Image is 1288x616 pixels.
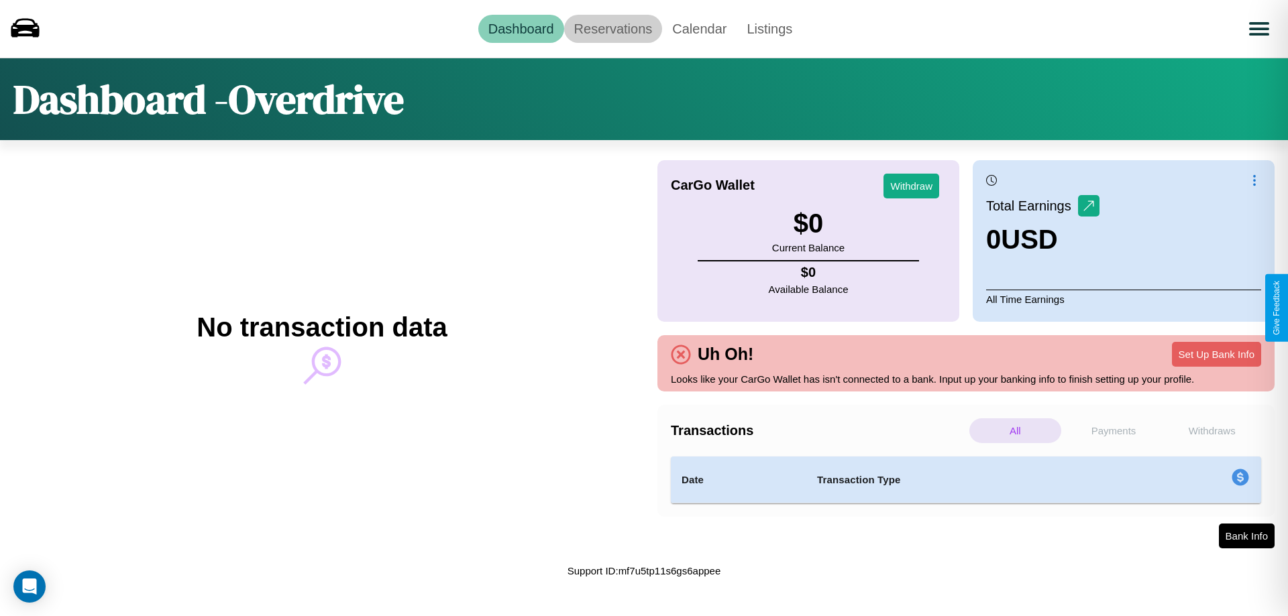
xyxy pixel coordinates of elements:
p: Looks like your CarGo Wallet has isn't connected to a bank. Input up your banking info to finish ... [671,370,1261,388]
p: Support ID: mf7u5tp11s6gs6appee [568,562,721,580]
h3: $ 0 [772,208,845,239]
button: Set Up Bank Info [1172,342,1261,367]
p: Payments [1068,418,1160,443]
h4: Date [682,472,796,488]
table: simple table [671,456,1261,503]
h4: CarGo Wallet [671,178,755,193]
a: Reservations [564,15,663,43]
h2: No transaction data [197,312,447,343]
a: Dashboard [478,15,564,43]
p: All Time Earnings [986,290,1261,308]
button: Open menu [1240,10,1278,48]
p: Available Balance [769,280,849,298]
h4: Transactions [671,423,966,438]
button: Withdraw [883,174,939,198]
h4: Uh Oh! [691,345,760,364]
h3: 0 USD [986,225,1099,255]
p: Withdraws [1166,418,1258,443]
a: Calendar [662,15,737,43]
div: Open Intercom Messenger [13,570,46,603]
button: Bank Info [1219,523,1275,548]
h1: Dashboard - Overdrive [13,72,404,127]
h4: $ 0 [769,265,849,280]
a: Listings [737,15,802,43]
div: Give Feedback [1272,281,1281,335]
p: Total Earnings [986,194,1078,218]
p: Current Balance [772,239,845,257]
p: All [969,418,1061,443]
h4: Transaction Type [817,472,1122,488]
